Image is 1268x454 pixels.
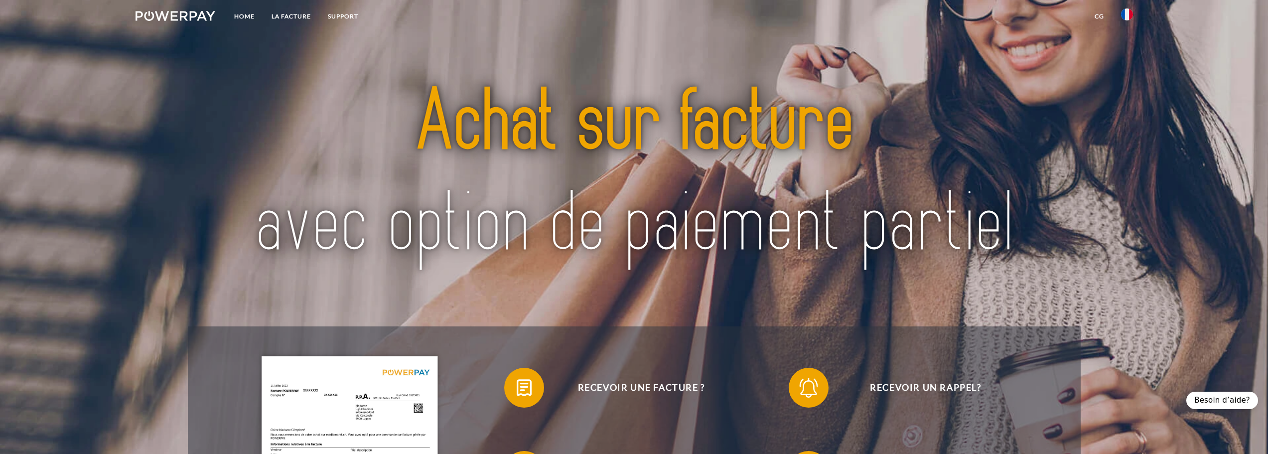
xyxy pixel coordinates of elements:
[789,368,1048,408] button: Recevoir un rappel?
[504,368,763,408] button: Recevoir une facture ?
[1086,7,1113,25] a: CG
[512,375,537,400] img: qb_bill.svg
[240,45,1029,303] img: title-powerpay_fr.svg
[796,375,821,400] img: qb_bell.svg
[519,368,763,408] span: Recevoir une facture ?
[263,7,319,25] a: LA FACTURE
[1121,8,1133,20] img: fr
[804,368,1048,408] span: Recevoir un rappel?
[226,7,263,25] a: Home
[319,7,367,25] a: Support
[136,11,216,21] img: logo-powerpay-white.svg
[1186,392,1258,409] div: Besoin d’aide?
